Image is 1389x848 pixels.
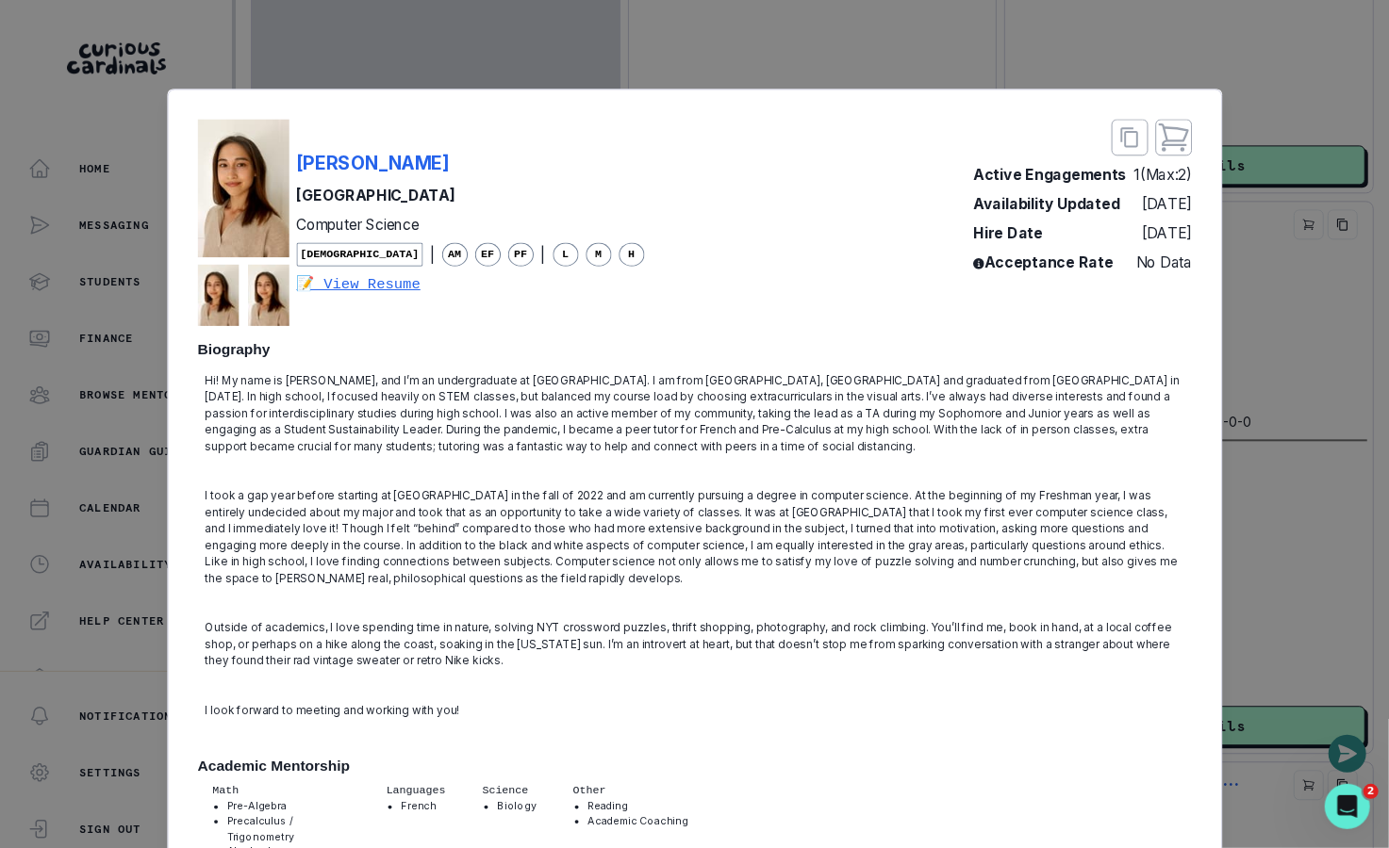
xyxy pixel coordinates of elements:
[1141,221,1191,243] p: [DATE]
[1111,119,1148,155] button: close
[586,243,611,267] span: M
[248,265,289,327] img: mentor profile picture
[1155,119,1192,155] button: close
[973,163,1126,185] p: Active Engagements
[587,799,688,814] li: Reading
[553,243,578,267] span: L
[296,185,644,206] p: [GEOGRAPHIC_DATA]
[973,192,1119,214] p: Availability Updated
[429,244,434,266] p: |
[212,782,350,798] p: Math
[226,814,349,844] li: Precalculus / Trigonometry
[1133,163,1192,185] p: 1 (Max: 2 )
[482,782,536,798] p: Science
[973,251,1114,272] p: Acceptance Rate
[296,214,644,236] p: Computer Science
[973,221,1043,243] p: Hire Date
[386,782,445,798] p: Languages
[619,243,644,267] span: H
[296,150,449,177] p: [PERSON_NAME]
[540,244,545,266] p: |
[1325,784,1370,829] iframe: Intercom live chat
[205,373,1184,455] p: Hi! My name is [PERSON_NAME], and I’m an undergraduate at [GEOGRAPHIC_DATA]. I am from [GEOGRAPHI...
[474,243,500,267] span: EF
[197,341,1192,359] h2: Biography
[296,243,422,267] span: [DEMOGRAPHIC_DATA]
[572,782,687,798] p: Other
[497,799,537,814] li: Biology
[1136,251,1192,272] p: No Data
[296,274,644,296] a: 📝 View Resume
[1141,192,1191,214] p: [DATE]
[507,243,533,267] span: PF
[401,799,445,814] li: French
[441,243,467,267] span: AM
[226,799,349,814] li: Pre-Algebra
[197,265,239,327] img: mentor profile picture
[1364,784,1379,799] span: 2
[587,814,688,829] li: Academic Coaching
[197,119,289,256] img: mentor profile picture
[205,488,1184,587] p: I took a gap year before starting at [GEOGRAPHIC_DATA] in the fall of 2022 and am currently pursu...
[197,758,1192,775] h2: Academic Mentorship
[205,703,1184,736] p: I look forward to meeting and working with you!
[205,620,1184,669] p: Outside of academics, I love spending time in nature, solving NYT crossword puzzles, thrift shopp...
